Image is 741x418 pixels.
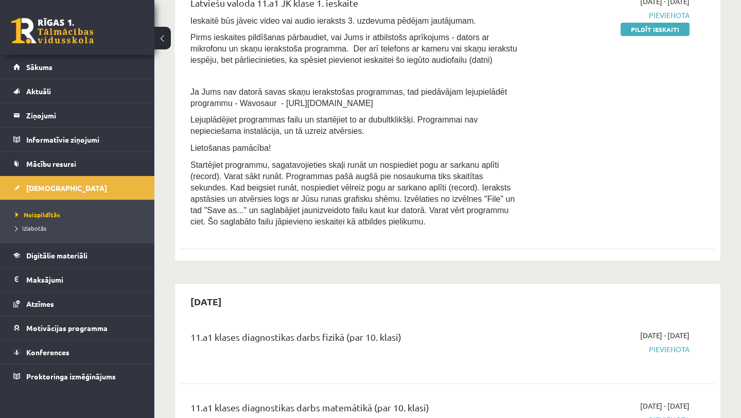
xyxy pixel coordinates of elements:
span: Pievienota [534,344,690,355]
a: Pildīt ieskaiti [621,23,690,36]
a: Proktoringa izmēģinājums [13,364,142,388]
span: Ieskaitē būs jāveic video vai audio ieraksts 3. uzdevuma pēdējam jautājumam. [190,16,476,25]
span: Mācību resursi [26,159,76,168]
span: Konferences [26,347,69,357]
span: Aktuāli [26,86,51,96]
a: Rīgas 1. Tālmācības vidusskola [11,18,94,44]
legend: Informatīvie ziņojumi [26,128,142,151]
a: Maksājumi [13,268,142,291]
a: Mācību resursi [13,152,142,176]
a: Neizpildītās [15,210,144,219]
a: Izlabotās [15,223,144,233]
span: Atzīmes [26,299,54,308]
h2: [DATE] [180,289,232,313]
span: Digitālie materiāli [26,251,87,260]
a: Atzīmes [13,292,142,316]
span: Neizpildītās [15,211,60,219]
a: Digitālie materiāli [13,243,142,267]
span: Proktoringa izmēģinājums [26,372,116,381]
span: [DATE] - [DATE] [640,330,690,341]
span: Pievienota [534,10,690,21]
a: [DEMOGRAPHIC_DATA] [13,176,142,200]
span: Startējiet programmu, sagatavojieties skaļi runāt un nospiediet pogu ar sarkanu aplīti (record). ... [190,161,515,226]
span: Sākums [26,62,52,72]
div: 11.a1 klases diagnostikas darbs fizikā (par 10. klasi) [190,330,518,349]
legend: Ziņojumi [26,103,142,127]
span: Lejuplādējiet programmas failu un startējiet to ar dubultklikšķi. Programmai nav nepieciešama ins... [190,115,478,135]
a: Informatīvie ziņojumi [13,128,142,151]
span: [DATE] - [DATE] [640,400,690,411]
a: Ziņojumi [13,103,142,127]
legend: Maksājumi [26,268,142,291]
span: Lietošanas pamācība! [190,144,271,152]
span: Izlabotās [15,224,46,232]
a: Motivācijas programma [13,316,142,340]
span: Motivācijas programma [26,323,108,333]
span: [DEMOGRAPHIC_DATA] [26,183,107,193]
a: Sākums [13,55,142,79]
span: Ja Jums nav datorā savas skaņu ierakstošas programmas, tad piedāvājam lejupielādēt programmu - Wa... [190,88,507,108]
span: Pirms ieskaites pildīšanas pārbaudiet, vai Jums ir atbilstošs aprīkojums - dators ar mikrofonu un... [190,33,517,64]
a: Konferences [13,340,142,364]
a: Aktuāli [13,79,142,103]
